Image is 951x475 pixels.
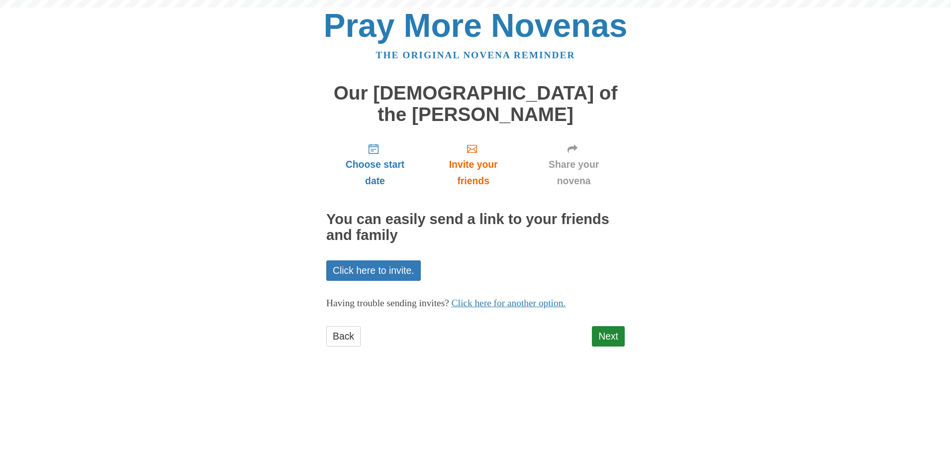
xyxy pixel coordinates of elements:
[592,326,625,347] a: Next
[326,298,449,308] span: Having trouble sending invites?
[326,326,361,347] a: Back
[533,156,615,189] span: Share your novena
[326,135,424,194] a: Choose start date
[326,83,625,125] h1: Our [DEMOGRAPHIC_DATA] of the [PERSON_NAME]
[326,212,625,243] h2: You can easily send a link to your friends and family
[326,260,421,281] a: Click here to invite.
[424,135,523,194] a: Invite your friends
[324,7,628,44] a: Pray More Novenas
[336,156,414,189] span: Choose start date
[523,135,625,194] a: Share your novena
[452,298,566,308] a: Click here for another option.
[434,156,513,189] span: Invite your friends
[376,50,575,60] a: The original novena reminder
